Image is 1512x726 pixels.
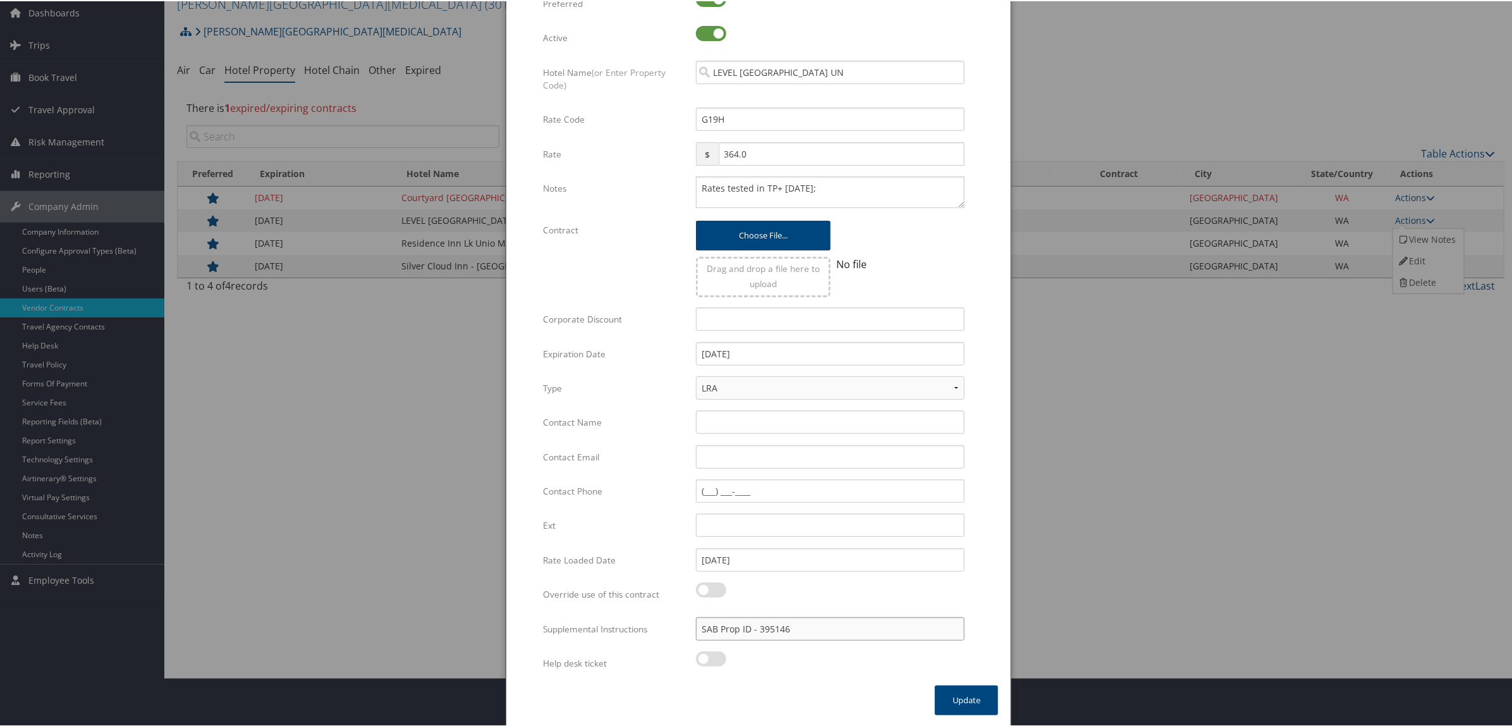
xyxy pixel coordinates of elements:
label: Ext [543,512,686,536]
span: Drag and drop a file here to upload [707,261,820,288]
label: Help desk ticket [543,650,686,674]
label: Contact Phone [543,478,686,502]
label: Active [543,25,686,49]
label: Rate Code [543,106,686,130]
span: $ [696,141,718,164]
label: Rate [543,141,686,165]
label: Type [543,375,686,399]
label: Supplemental Instructions [543,616,686,640]
label: Expiration Date [543,341,686,365]
label: Notes [543,175,686,199]
label: Contact Name [543,409,686,433]
span: (or Enter Property Code) [543,65,666,90]
span: No file [837,256,867,270]
label: Contract [543,217,686,241]
label: Override use of this contract [543,581,686,605]
input: (___) ___-____ [696,478,965,501]
label: Hotel Name [543,59,686,97]
label: Rate Loaded Date [543,547,686,571]
label: Corporate Discount [543,306,686,330]
button: Update [935,684,998,714]
label: Contact Email [543,444,686,468]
